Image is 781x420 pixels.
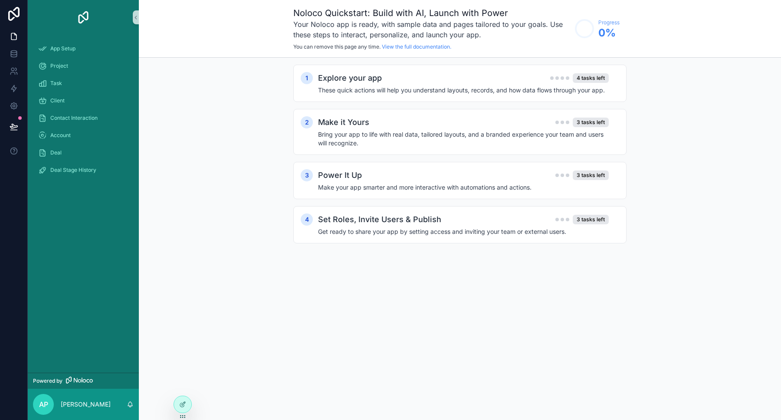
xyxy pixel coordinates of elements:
span: 0 % [598,26,620,40]
div: 3 [301,169,313,181]
a: Powered by [28,373,139,389]
h2: Power It Up [318,169,362,181]
span: App Setup [50,45,75,52]
h4: Bring your app to life with real data, tailored layouts, and a branded experience your team and u... [318,130,609,148]
a: Account [33,128,134,143]
a: Deal [33,145,134,161]
div: 4 [301,213,313,226]
div: 3 tasks left [573,171,609,180]
a: App Setup [33,41,134,56]
span: Account [50,132,71,139]
div: 3 tasks left [573,215,609,224]
a: Deal Stage History [33,162,134,178]
img: App logo [76,10,90,24]
div: 4 tasks left [573,73,609,83]
h1: Noloco Quickstart: Build with AI, Launch with Power [293,7,571,19]
span: Contact Interaction [50,115,98,121]
a: Task [33,75,134,91]
div: 3 tasks left [573,118,609,127]
span: Powered by [33,377,62,384]
p: [PERSON_NAME] [61,400,111,409]
a: Client [33,93,134,108]
h2: Set Roles, Invite Users & Publish [318,213,441,226]
span: Progress [598,19,620,26]
span: Deal Stage History [50,167,96,174]
div: scrollable content [28,35,139,189]
h2: Make it Yours [318,116,369,128]
h4: Make your app smarter and more interactive with automations and actions. [318,183,609,192]
span: You can remove this page any time. [293,43,381,50]
span: Task [50,80,62,87]
a: View the full documentation. [382,43,451,50]
h4: These quick actions will help you understand layouts, records, and how data flows through your app. [318,86,609,95]
span: AP [39,399,48,410]
span: Project [50,62,68,69]
a: Contact Interaction [33,110,134,126]
span: Client [50,97,65,104]
h4: Get ready to share your app by setting access and inviting your team or external users. [318,227,609,236]
h3: Your Noloco app is ready, with sample data and pages tailored to your goals. Use these steps to i... [293,19,571,40]
div: 1 [301,72,313,84]
h2: Explore your app [318,72,382,84]
a: Project [33,58,134,74]
span: Deal [50,149,62,156]
div: 2 [301,116,313,128]
div: scrollable content [139,58,781,268]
